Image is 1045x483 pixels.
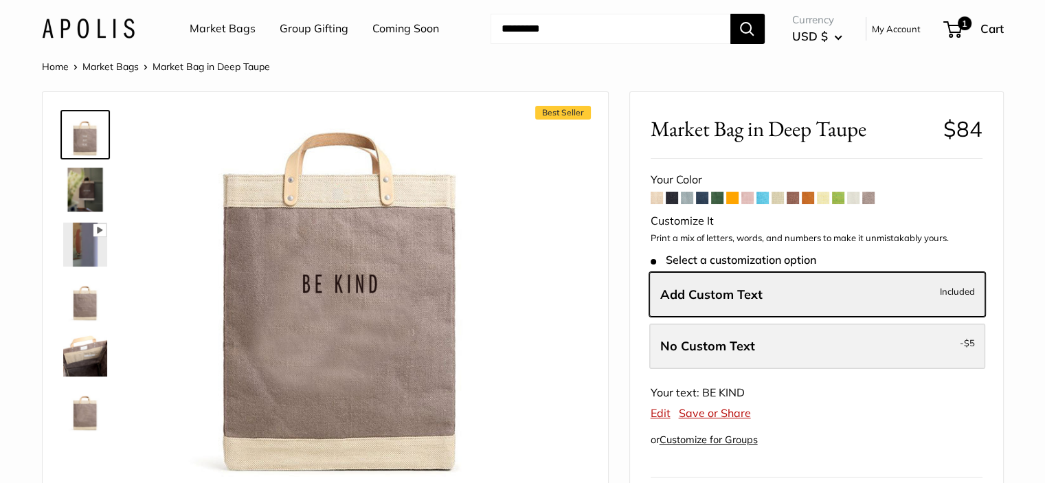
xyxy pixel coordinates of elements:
span: Best Seller [535,106,591,120]
div: Customize It [651,211,982,232]
img: Market Bag in Deep Taupe [63,278,107,322]
span: $84 [943,115,982,142]
a: Market Bags [190,19,256,39]
img: Market Bag in Deep Taupe [63,113,107,157]
span: Cart [980,21,1004,36]
a: Market Bag in Deep Taupe [60,275,110,324]
a: Save or Share [679,406,751,420]
img: Market Bag in Deep Taupe [63,333,107,377]
span: No Custom Text [660,338,755,354]
a: Market Bags [82,60,139,73]
span: - [960,335,975,351]
span: Select a customization option [651,254,816,267]
a: My Account [872,21,921,37]
a: Customize for Groups [660,434,758,446]
span: Market Bag in Deep Taupe [153,60,270,73]
img: Market Bag in Deep Taupe [63,223,107,267]
span: Currency [792,10,842,30]
a: 1 Cart [945,18,1004,40]
p: Print a mix of letters, words, and numbers to make it unmistakably yours. [651,232,982,245]
a: Market Bag in Deep Taupe [60,385,110,434]
a: Market Bag in Deep Taupe [60,165,110,214]
div: Your Color [651,170,982,190]
span: Your text: BE KIND [651,385,745,399]
label: Add Custom Text [649,272,985,317]
span: Add Custom Text [660,287,763,302]
a: Coming Soon [372,19,439,39]
a: Group Gifting [280,19,348,39]
a: Market Bag in Deep Taupe [60,220,110,269]
span: USD $ [792,29,828,43]
button: USD $ [792,25,842,47]
span: Included [940,283,975,300]
input: Search... [491,14,730,44]
a: Edit [651,406,671,420]
a: Market Bag in Deep Taupe [60,330,110,379]
a: Market Bag in Deep Taupe [60,110,110,159]
label: Leave Blank [649,324,985,369]
nav: Breadcrumb [42,58,270,76]
img: Apolis [42,19,135,38]
div: or [651,431,758,449]
a: Home [42,60,69,73]
img: Market Bag in Deep Taupe [63,387,107,431]
img: Market Bag in Deep Taupe [63,168,107,212]
span: Market Bag in Deep Taupe [651,116,933,142]
button: Search [730,14,765,44]
span: $5 [964,337,975,348]
span: 1 [957,16,971,30]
